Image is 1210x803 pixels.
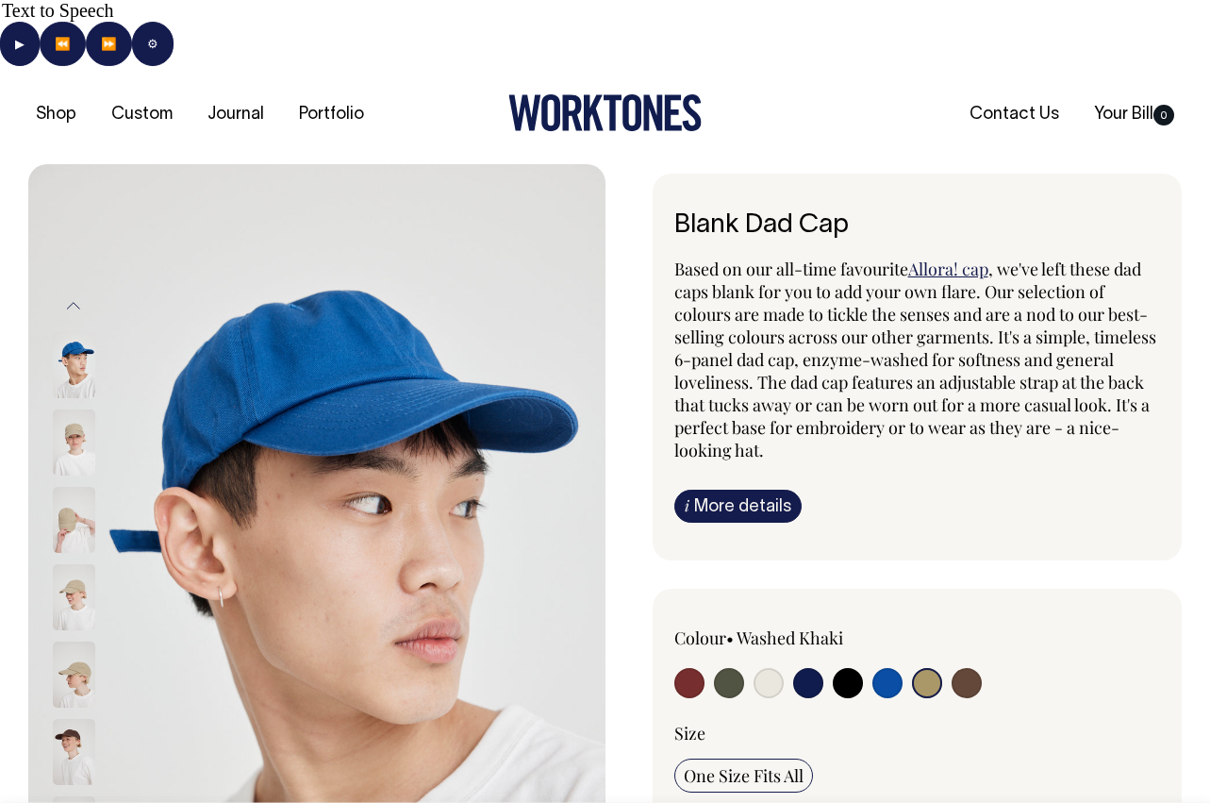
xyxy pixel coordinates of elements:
[684,764,804,787] span: One Size Fits All
[86,22,132,66] button: Forward
[737,627,843,649] label: Washed Khaki
[674,211,1161,241] h6: Blank Dad Cap
[685,495,689,515] span: i
[53,410,95,476] img: washed-khaki
[674,490,802,523] a: iMore details
[1153,105,1174,125] span: 0
[200,99,272,130] a: Journal
[132,22,174,66] button: Settings
[53,564,95,630] img: washed-khaki
[674,759,813,793] input: One Size Fits All
[674,258,1156,461] span: , we've left these dad caps blank for you to add your own flare. Our selection of colours are mad...
[28,99,84,130] a: Shop
[291,99,372,130] a: Portfolio
[104,99,180,130] a: Custom
[726,627,734,649] span: •
[1086,99,1182,130] a: Your Bill0
[908,258,988,280] a: Allora! cap
[53,332,95,398] img: worker-blue
[40,22,86,66] button: Previous
[53,487,95,553] img: washed-khaki
[53,642,95,708] img: washed-khaki
[674,627,869,649] div: Colour
[59,285,88,327] button: Previous
[674,722,1161,744] div: Size
[962,99,1067,130] a: Contact Us
[674,258,908,280] span: Based on our all-time favourite
[53,719,95,785] img: espresso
